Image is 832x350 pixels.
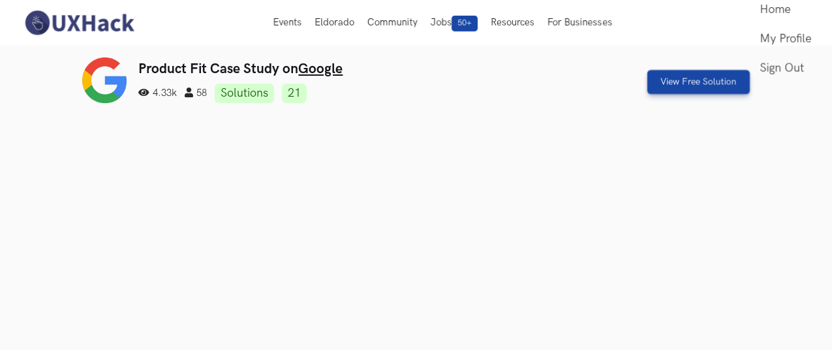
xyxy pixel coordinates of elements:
img: Google logo [82,57,127,103]
a: Google [298,61,343,77]
span: 50+ [452,16,478,31]
a: Sign Out [760,54,811,83]
span: 4.33k [138,87,177,99]
h3: Product Fit Case Study on [138,61,580,77]
a: View Free Solution [647,70,750,94]
img: UXHack-logo.png [21,9,137,37]
a: 21 [282,84,307,103]
a: My Profile [760,24,811,54]
span: 58 [185,87,207,99]
a: Solutions [215,84,274,103]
